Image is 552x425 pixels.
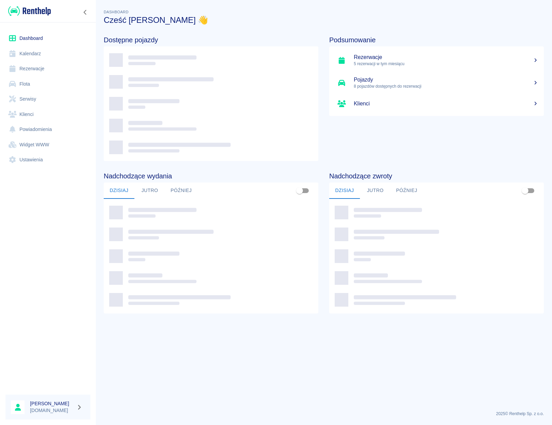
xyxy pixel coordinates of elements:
[329,172,544,180] h4: Nadchodzące zwroty
[104,15,544,25] h3: Cześć [PERSON_NAME] 👋
[134,182,165,199] button: Jutro
[104,36,318,44] h4: Dostępne pojazdy
[104,411,544,417] p: 2025 © Renthelp Sp. z o.o.
[5,31,90,46] a: Dashboard
[104,182,134,199] button: Dzisiaj
[5,107,90,122] a: Klienci
[5,76,90,92] a: Flota
[329,36,544,44] h4: Podsumowanie
[5,46,90,61] a: Kalendarz
[293,184,306,197] span: Pokaż przypisane tylko do mnie
[5,152,90,167] a: Ustawienia
[5,137,90,152] a: Widget WWW
[165,182,197,199] button: Później
[5,61,90,76] a: Rezerwacje
[5,91,90,107] a: Serwisy
[354,100,538,107] h5: Klienci
[5,5,51,17] a: Renthelp logo
[354,76,538,83] h5: Pojazdy
[354,54,538,61] h5: Rezerwacje
[354,83,538,89] p: 8 pojazdów dostępnych do rezerwacji
[30,407,74,414] p: [DOMAIN_NAME]
[8,5,51,17] img: Renthelp logo
[354,61,538,67] p: 5 rezerwacji w tym miesiącu
[519,184,532,197] span: Pokaż przypisane tylko do mnie
[80,8,90,17] button: Zwiń nawigację
[104,10,129,14] span: Dashboard
[329,182,360,199] button: Dzisiaj
[360,182,391,199] button: Jutro
[329,49,544,72] a: Rezerwacje5 rezerwacji w tym miesiącu
[30,400,74,407] h6: [PERSON_NAME]
[104,172,318,180] h4: Nadchodzące wydania
[5,122,90,137] a: Powiadomienia
[391,182,423,199] button: Później
[329,94,544,113] a: Klienci
[329,72,544,94] a: Pojazdy8 pojazdów dostępnych do rezerwacji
